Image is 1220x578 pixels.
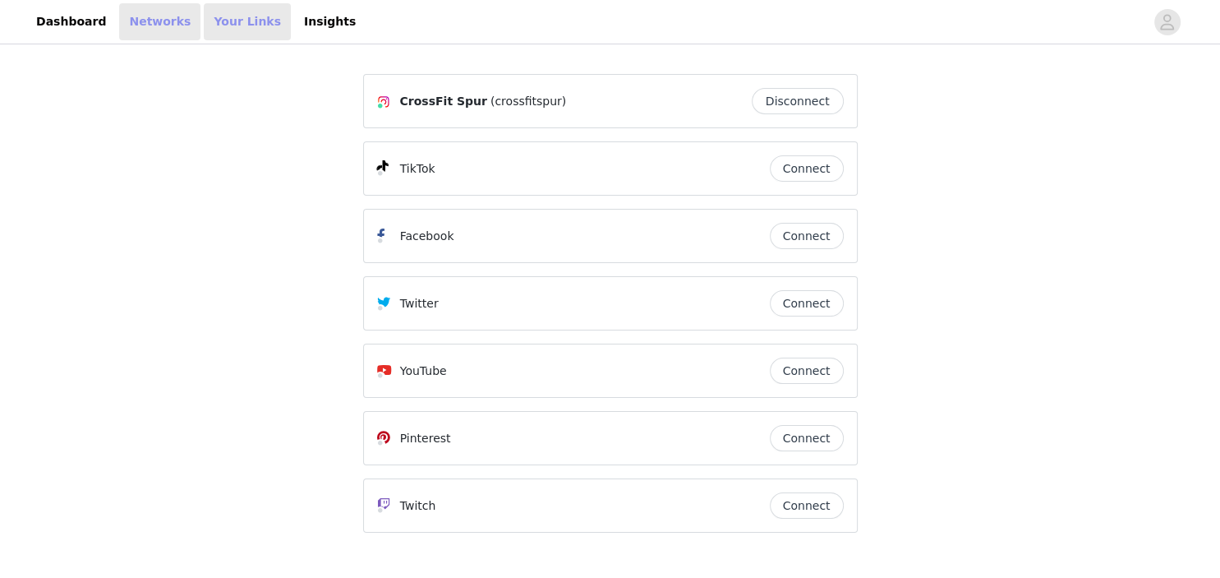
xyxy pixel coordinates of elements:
span: (crossfitspur) [490,93,566,110]
p: YouTube [400,363,447,380]
button: Connect [770,492,844,519]
p: Pinterest [400,430,451,447]
a: Insights [294,3,366,40]
button: Connect [770,425,844,451]
p: Facebook [400,228,454,245]
p: TikTok [400,160,435,178]
a: Dashboard [26,3,116,40]
button: Connect [770,358,844,384]
button: Connect [770,155,844,182]
p: Twitch [400,497,436,515]
button: Connect [770,223,844,249]
a: Your Links [204,3,291,40]
div: avatar [1159,9,1175,35]
span: CrossFit Spur [400,93,487,110]
button: Connect [770,290,844,317]
button: Disconnect [752,88,844,114]
a: Networks [119,3,200,40]
p: Twitter [400,295,439,312]
img: Instagram Icon [377,95,390,109]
